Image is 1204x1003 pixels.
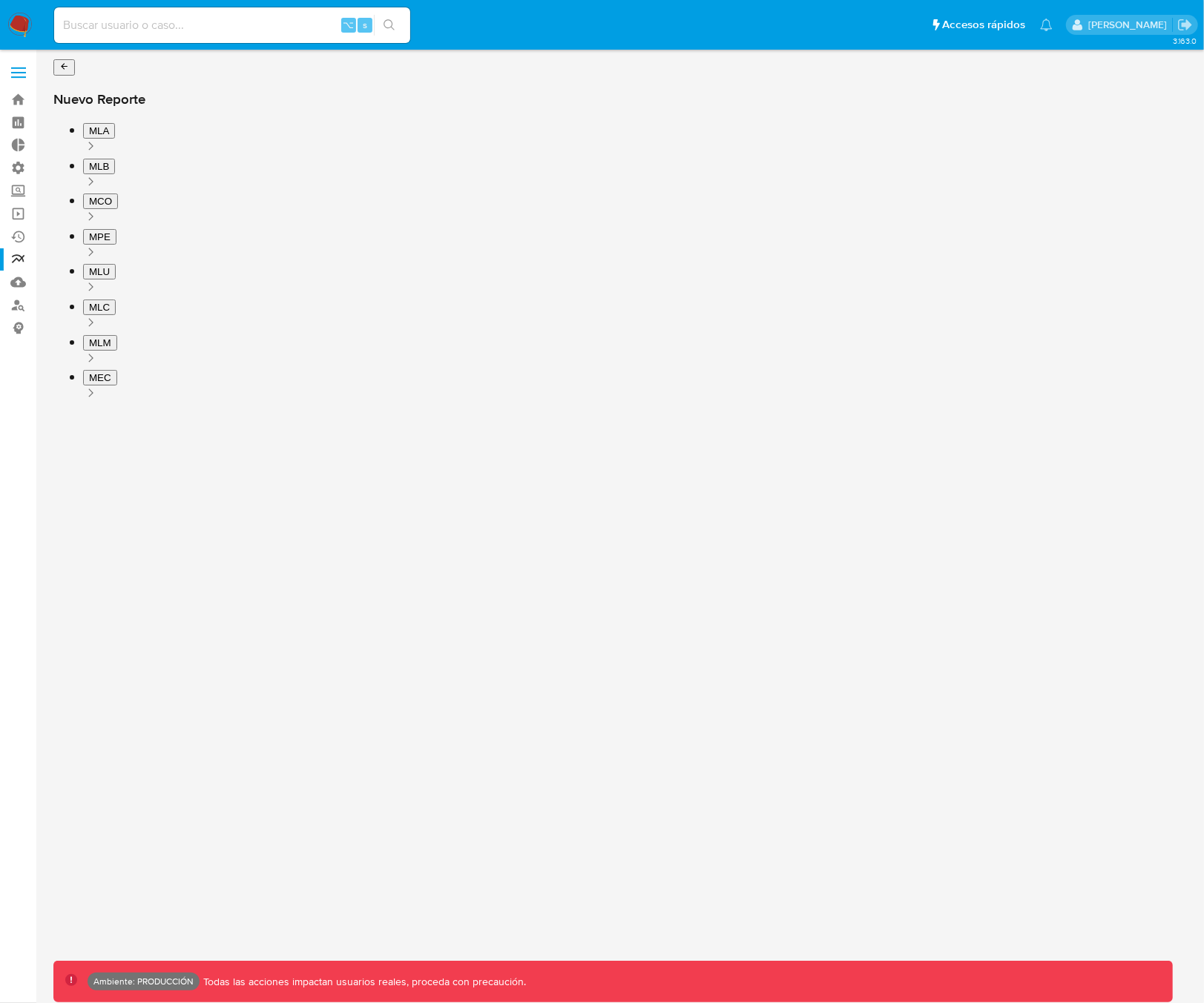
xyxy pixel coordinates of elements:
a: Notificaciones [1040,19,1053,31]
span: s [363,18,367,32]
input: Buscar usuario o caso... [54,16,410,35]
p: yamil.zavala@mercadolibre.com [1088,18,1172,32]
p: Todas las acciones impactan usuarios reales, proceda con precaución. [200,975,526,989]
span: ⌥ [343,18,354,32]
p: Ambiente: PRODUCCIÓN [93,979,194,984]
a: Salir [1177,17,1193,33]
span: Accesos rápidos [942,17,1025,33]
button: search-icon [374,15,404,36]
